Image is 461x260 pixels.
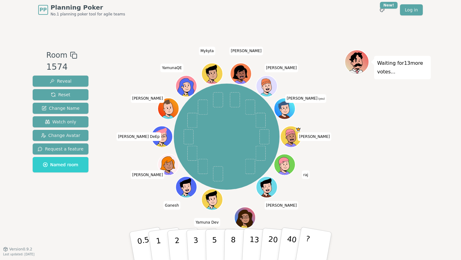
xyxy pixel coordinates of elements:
[116,132,161,141] span: Click to change your name
[38,3,125,17] a: PPPlanning PokerNo.1 planning poker tool for agile teams
[50,78,71,84] span: Reveal
[264,201,298,210] span: Click to change your name
[33,157,88,172] button: Named room
[46,61,77,73] div: 1574
[131,171,165,179] span: Click to change your name
[33,116,88,127] button: Watch only
[51,92,70,98] span: Reset
[39,6,47,14] span: PP
[131,94,165,103] span: Click to change your name
[38,146,84,152] span: Request a feature
[229,47,263,55] span: Click to change your name
[33,89,88,100] button: Reset
[46,50,67,61] span: Room
[377,4,388,15] button: New!
[3,253,35,256] span: Last updated: [DATE]
[41,132,80,138] span: Change Avatar
[9,247,32,252] span: Version 0.9.2
[199,47,215,55] span: Click to change your name
[161,64,183,72] span: Click to change your name
[43,162,78,168] span: Named room
[51,3,125,12] span: Planning Poker
[163,201,181,210] span: Click to change your name
[33,76,88,87] button: Reveal
[377,59,428,76] p: Waiting for 13 more votes...
[380,2,398,9] div: New!
[275,99,295,119] button: Click to change your avatar
[302,171,310,179] span: Click to change your name
[51,12,125,17] span: No.1 planning poker tool for agile teams
[296,127,301,132] span: Patrick is the host
[285,94,326,103] span: Click to change your name
[42,105,80,111] span: Change Name
[194,218,220,227] span: Click to change your name
[264,64,298,72] span: Click to change your name
[33,103,88,114] button: Change Name
[3,247,32,252] button: Version0.9.2
[33,130,88,141] button: Change Avatar
[317,97,325,100] span: (you)
[45,119,76,125] span: Watch only
[298,132,332,141] span: Click to change your name
[400,4,423,15] a: Log in
[33,143,88,155] button: Request a feature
